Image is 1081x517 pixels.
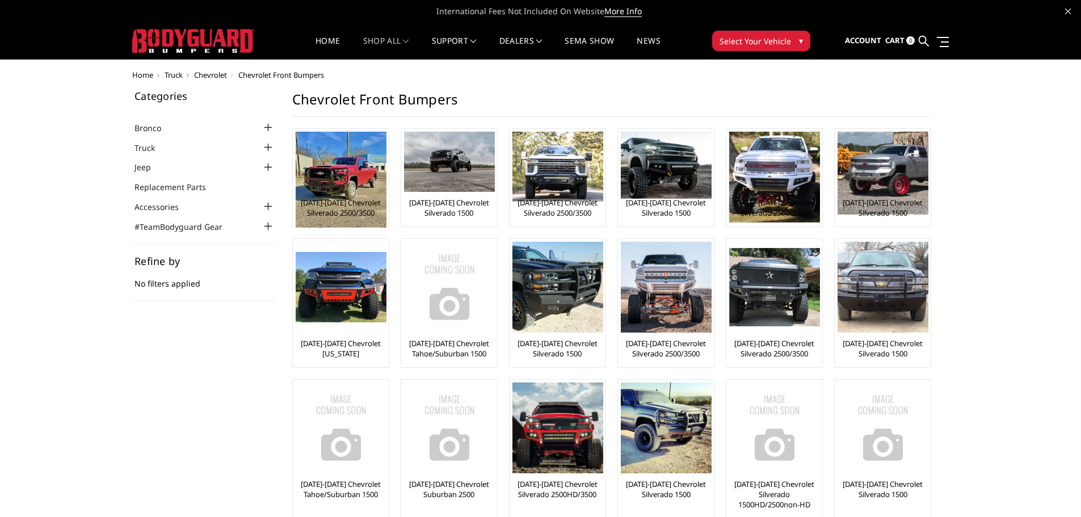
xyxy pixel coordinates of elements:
[729,338,819,359] a: [DATE]-[DATE] Chevrolet Silverado 2500/3500
[296,383,386,473] img: No Image
[838,383,928,473] img: No Image
[499,37,542,59] a: Dealers
[712,31,810,51] button: Select Your Vehicle
[404,479,494,499] a: [DATE]-[DATE] Chevrolet Suburban 2500
[316,37,340,59] a: Home
[404,197,494,218] a: [DATE]-[DATE] Chevrolet Silverado 1500
[238,70,324,80] span: Chevrolet Front Bumpers
[885,35,905,45] span: Cart
[134,122,175,134] a: Bronco
[296,197,386,218] a: [DATE]-[DATE] Chevrolet Silverado 2500/3500
[621,197,711,218] a: [DATE]-[DATE] Chevrolet Silverado 1500
[885,26,915,56] a: Cart 0
[194,70,227,80] a: Chevrolet
[729,479,819,510] a: [DATE]-[DATE] Chevrolet Silverado 1500HD/2500non-HD
[845,26,881,56] a: Account
[132,29,254,53] img: BODYGUARD BUMPERS
[720,35,791,47] span: Select Your Vehicle
[134,181,220,193] a: Replacement Parts
[134,91,275,101] h5: Categories
[134,161,165,173] a: Jeep
[134,201,193,213] a: Accessories
[621,479,711,499] a: [DATE]-[DATE] Chevrolet Silverado 1500
[296,479,386,499] a: [DATE]-[DATE] Chevrolet Tahoe/Suburban 1500
[404,383,495,473] img: No Image
[363,37,409,59] a: shop all
[165,70,183,80] a: Truck
[512,338,603,359] a: [DATE]-[DATE] Chevrolet Silverado 1500
[799,35,803,47] span: ▾
[565,37,614,59] a: SEMA Show
[404,242,494,333] a: No Image
[134,256,275,301] div: No filters applied
[838,197,928,218] a: [DATE]-[DATE] Chevrolet Silverado 1500
[604,6,642,17] a: More Info
[132,70,153,80] a: Home
[845,35,881,45] span: Account
[906,36,915,45] span: 0
[512,479,603,499] a: [DATE]-[DATE] Chevrolet Silverado 2500HD/3500
[134,256,275,266] h5: Refine by
[404,242,495,333] img: No Image
[404,338,494,359] a: [DATE]-[DATE] Chevrolet Tahoe/Suburban 1500
[134,221,237,233] a: #TeamBodyguard Gear
[621,338,711,359] a: [DATE]-[DATE] Chevrolet Silverado 2500/3500
[296,338,386,359] a: [DATE]-[DATE] Chevrolet [US_STATE]
[432,37,477,59] a: Support
[134,142,169,154] a: Truck
[838,479,928,499] a: [DATE]-[DATE] Chevrolet Silverado 1500
[404,383,494,473] a: No Image
[838,338,928,359] a: [DATE]-[DATE] Chevrolet Silverado 1500
[729,383,820,473] img: No Image
[512,197,603,218] a: [DATE]-[DATE] Chevrolet Silverado 2500/3500
[729,197,819,218] a: [DATE]-[DATE] Chevrolet Silverado 2500/3500
[637,37,660,59] a: News
[292,91,930,117] h1: Chevrolet Front Bumpers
